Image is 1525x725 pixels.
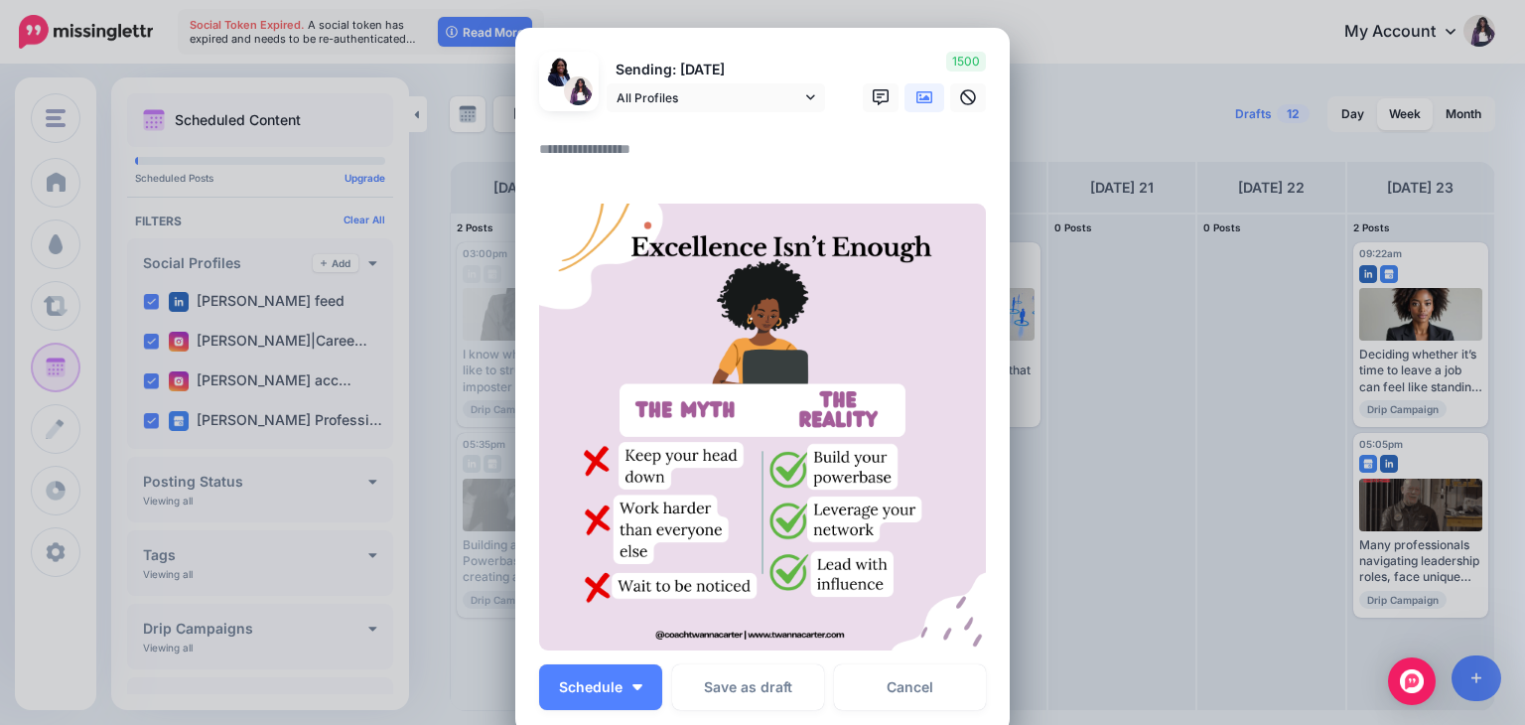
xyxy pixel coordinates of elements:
[946,52,986,72] span: 1500
[607,59,825,81] p: Sending: [DATE]
[1388,657,1436,705] div: Open Intercom Messenger
[559,680,623,694] span: Schedule
[545,58,574,86] img: 1753062409949-64027.png
[607,83,825,112] a: All Profiles
[564,76,593,105] img: AOh14GgRZl8Wp09hFKi170KElp-xBEIImXkZHkZu8KLJnAs96-c-64028.png
[539,664,662,710] button: Schedule
[672,664,824,710] button: Save as draft
[617,87,801,108] span: All Profiles
[539,204,986,651] img: SOKTVGPFZ6LJ26PY2CI2DE7GH3WWLQGZ.png
[632,684,642,690] img: arrow-down-white.png
[834,664,986,710] a: Cancel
